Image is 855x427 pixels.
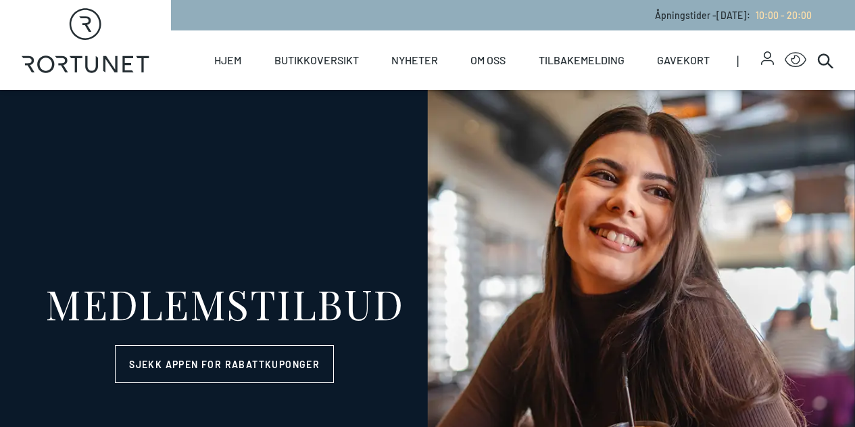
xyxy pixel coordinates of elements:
[539,30,625,90] a: Tilbakemelding
[214,30,241,90] a: Hjem
[756,9,812,21] span: 10:00 - 20:00
[274,30,359,90] a: Butikkoversikt
[45,283,404,323] div: MEDLEMSTILBUD
[750,9,812,21] a: 10:00 - 20:00
[655,8,812,22] p: Åpningstider - [DATE] :
[115,345,334,383] a: Sjekk appen for rabattkuponger
[737,30,760,90] span: |
[657,30,710,90] a: Gavekort
[391,30,438,90] a: Nyheter
[785,49,806,71] button: Open Accessibility Menu
[470,30,506,90] a: Om oss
